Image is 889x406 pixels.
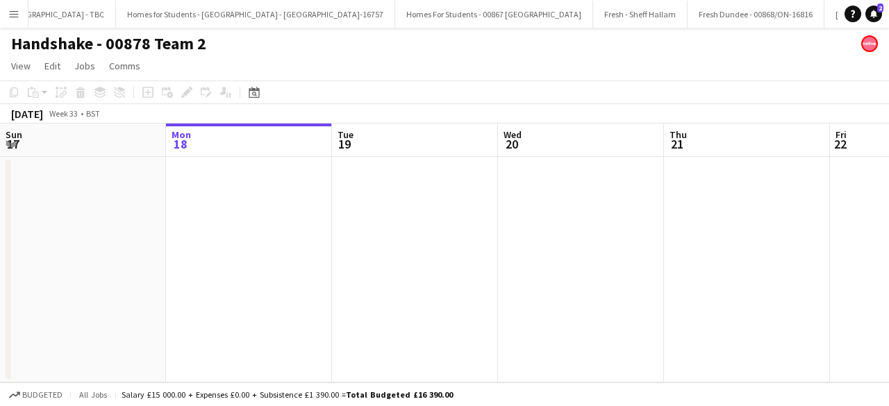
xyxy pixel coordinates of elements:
app-user-avatar: native Staffing [861,35,878,52]
span: Total Budgeted £16 390.00 [346,389,453,400]
span: View [11,60,31,72]
a: Jobs [69,57,101,75]
a: 2 [865,6,882,22]
button: Fresh Dundee - 00868/ON-16816 [688,1,824,28]
a: View [6,57,36,75]
button: Fresh - Sheff Hallam [593,1,688,28]
span: 17 [3,136,22,152]
span: Budgeted [22,390,63,400]
h1: Handshake - 00878 Team 2 [11,33,206,54]
a: Edit [39,57,66,75]
span: 18 [169,136,191,152]
button: Homes For Students - 00867 [GEOGRAPHIC_DATA] [395,1,593,28]
span: 22 [833,136,847,152]
span: 20 [501,136,522,152]
button: Homes for Students - [GEOGRAPHIC_DATA] - [GEOGRAPHIC_DATA]-16757 [116,1,395,28]
div: Salary £15 000.00 + Expenses £0.00 + Subsistence £1 390.00 = [122,389,453,400]
span: 19 [335,136,354,152]
div: BST [86,108,100,119]
div: [DATE] [11,107,43,121]
span: 21 [667,136,687,152]
a: Comms [103,57,146,75]
span: Tue [338,128,354,141]
span: Edit [44,60,60,72]
span: Week 33 [46,108,81,119]
span: Jobs [74,60,95,72]
button: Budgeted [7,387,65,403]
span: Wed [504,128,522,141]
span: All jobs [76,389,110,400]
span: Fri [836,128,847,141]
span: Mon [172,128,191,141]
span: Comms [109,60,140,72]
span: Thu [670,128,687,141]
span: Sun [6,128,22,141]
span: 2 [877,3,883,12]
